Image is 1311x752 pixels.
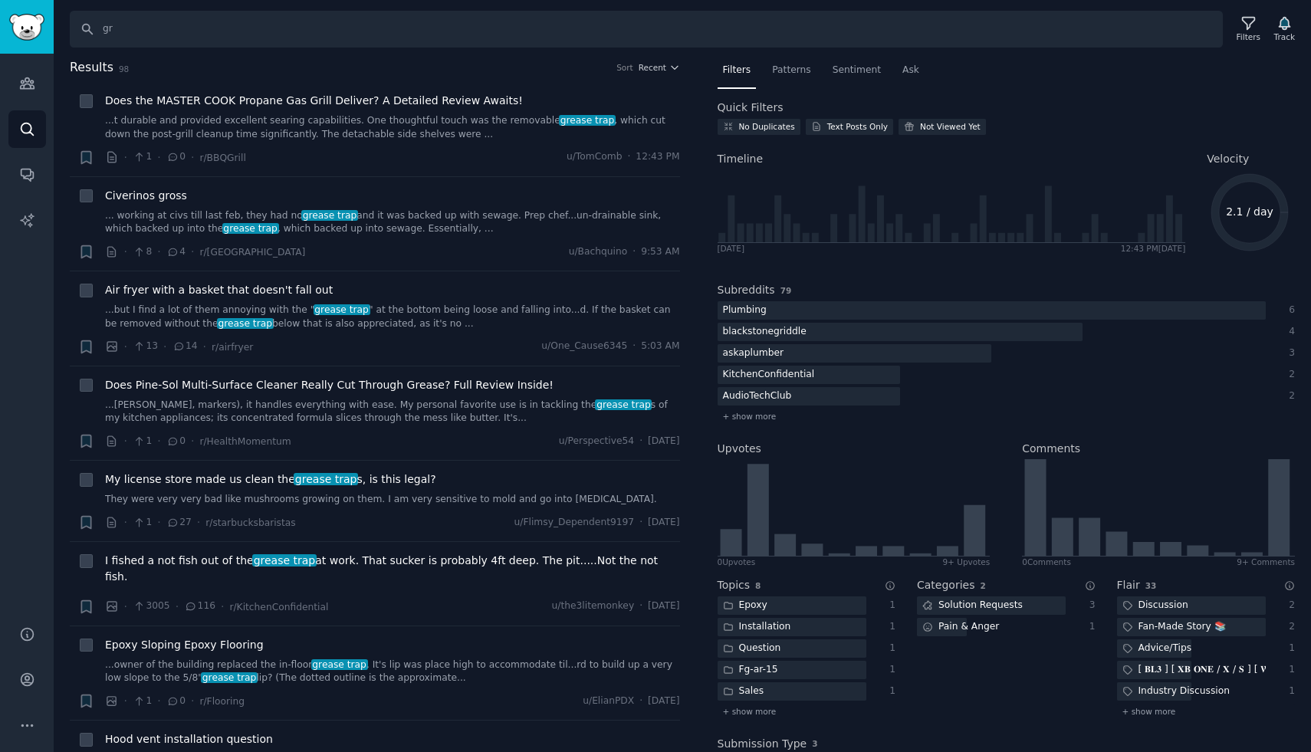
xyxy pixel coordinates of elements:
[105,731,273,747] a: Hood vent installation question
[980,581,985,590] span: 2
[157,433,160,449] span: ·
[1237,31,1260,42] div: Filters
[1282,325,1296,339] div: 4
[314,304,370,315] span: grease trap
[133,150,152,164] span: 1
[1117,596,1194,616] div: Discussion
[105,114,680,141] a: ...t durable and provided excellent searing capabilities. One thoughtful touch was the removableg...
[105,399,680,425] a: ...[PERSON_NAME], markers), it handles everything with ease. My personal favorite use is in tackl...
[124,514,127,530] span: ·
[1274,31,1295,42] div: Track
[902,64,919,77] span: Ask
[1117,661,1266,680] div: [ 𝐁𝐋𝟑 ] [ 𝐗𝐁 𝐎𝐍𝐄 / 𝐗 / 𝐒 ] [ 𝐖𝐀𝐍𝐓 ] 🤑
[9,14,44,41] img: GummySearch logo
[191,244,194,260] span: ·
[1207,151,1249,167] span: Velocity
[105,553,680,585] a: I fished a not fish out of thegrease trapat work. That sucker is probably 4ft deep. The pit.....N...
[1282,389,1296,403] div: 2
[1117,618,1231,637] div: Fan-Made Story 📚
[133,435,152,448] span: 1
[124,149,127,166] span: ·
[541,340,627,353] span: u/One_Cause6345
[124,433,127,449] span: ·
[105,209,680,236] a: ... working at civs till last feb, they had nogrease trapand it was backed up with sewage. Prep c...
[1122,706,1176,717] span: + show more
[105,304,680,330] a: ...but I find a lot of them annoying with the "grease trap" at the bottom being loose and falling...
[567,150,622,164] span: u/TomComb
[639,516,642,530] span: ·
[1282,663,1296,677] div: 1
[105,471,436,488] span: My license store made us clean the s, is this legal?
[70,11,1223,48] input: Search Keyword
[514,516,635,530] span: u/Flimsy_Dependent9197
[827,121,888,132] div: Text Posts Only
[166,245,186,259] span: 4
[205,517,295,528] span: r/starbucksbaristas
[1282,620,1296,634] div: 2
[191,693,194,709] span: ·
[191,149,194,166] span: ·
[780,286,792,295] span: 79
[739,121,795,132] div: No Duplicates
[718,596,773,616] div: Epoxy
[105,377,554,393] span: Does Pine-Sol Multi-Surface Cleaner Really Cut Through Grease? Full Review Inside!
[157,149,160,166] span: ·
[105,282,333,298] span: Air fryer with a basket that doesn't fall out
[1282,368,1296,382] div: 2
[1282,599,1296,612] div: 2
[641,340,679,353] span: 5:03 AM
[133,340,158,353] span: 13
[252,554,317,566] span: grease trap
[917,577,974,593] h2: Categories
[1117,577,1140,593] h2: Flair
[559,435,634,448] span: u/Perspective54
[133,695,152,708] span: 1
[294,473,358,485] span: grease trap
[105,188,187,204] a: Civerinos gross
[166,516,192,530] span: 27
[163,339,166,355] span: ·
[648,516,679,530] span: [DATE]
[718,618,797,637] div: Installation
[133,516,152,530] span: 1
[203,339,206,355] span: ·
[166,695,186,708] span: 0
[157,514,160,530] span: ·
[718,682,770,701] div: Sales
[124,339,127,355] span: ·
[105,658,680,685] a: ...owner of the building replaced the in-floorgrease trap. It's lip was place high to accommodate...
[105,553,680,585] span: I fished a not fish out of the at work. That sucker is probably 4ft deep. The pit.....Not the not...
[124,693,127,709] span: ·
[301,210,358,221] span: grease trap
[718,323,812,342] div: blackstonegriddle
[1022,441,1080,457] h2: Comments
[917,618,1004,637] div: Pain & Anger
[723,411,777,422] span: + show more
[217,318,274,329] span: grease trap
[133,599,170,613] span: 3005
[616,62,633,73] div: Sort
[569,245,628,259] span: u/Bachquino
[1226,205,1273,218] text: 2.1 / day
[172,340,198,353] span: 14
[917,596,1028,616] div: Solution Requests
[105,637,264,653] a: Epoxy Sloping Epoxy Flooring
[1145,581,1157,590] span: 33
[723,64,751,77] span: Filters
[639,695,642,708] span: ·
[1117,682,1235,701] div: Industry Discussion
[176,599,179,615] span: ·
[105,471,436,488] a: My license store made us clean thegrease traps, is this legal?
[311,659,368,670] span: grease trap
[1117,639,1198,658] div: Advice/Tips
[1269,13,1300,45] button: Track
[105,93,523,109] span: Does the MASTER COOK Propane Gas Grill Deliver? A Detailed Review Awaits!
[636,150,679,164] span: 12:43 PM
[718,736,807,752] h2: Submission Type
[197,514,200,530] span: ·
[632,340,636,353] span: ·
[583,695,634,708] span: u/ElianPDX
[627,150,630,164] span: ·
